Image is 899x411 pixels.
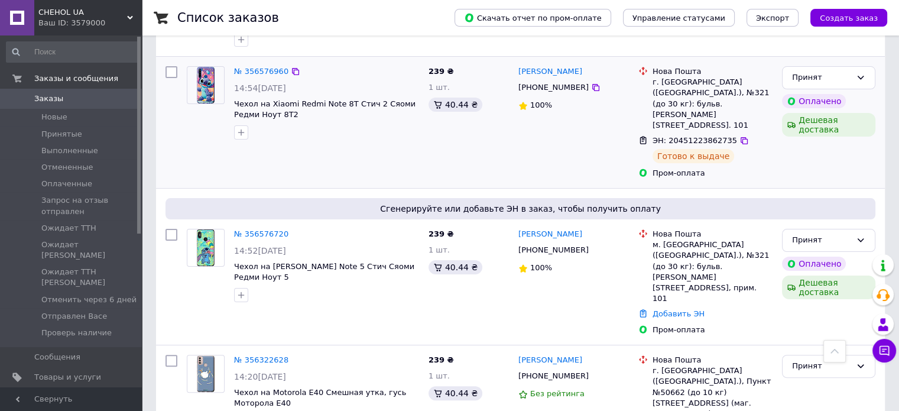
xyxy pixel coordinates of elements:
[429,83,450,92] span: 1 шт.
[41,112,67,122] span: Новые
[41,240,138,261] span: Ожидает [PERSON_NAME]
[197,67,215,103] img: Фото товару
[234,99,416,119] a: Чехол на Xiaomi Redmi Note 8T Стич 2 Сяоми Редми Ноут 8Т2
[234,83,286,93] span: 14:54[DATE]
[792,360,851,373] div: Принят
[234,388,406,408] a: Чехол на Motorola E40 Смешная утка, гусь Моторола Е40
[782,257,846,271] div: Оплачено
[653,309,705,318] a: Добавить ЭН
[187,66,225,104] a: Фото товару
[177,11,279,25] h1: Список заказов
[653,77,773,131] div: г. [GEOGRAPHIC_DATA] ([GEOGRAPHIC_DATA].), №321 (до 30 кг): бульв. [PERSON_NAME][STREET_ADDRESS]....
[530,263,552,272] span: 100%
[234,229,288,238] a: № 356576720
[518,245,589,254] span: [PHONE_NUMBER]
[530,101,552,109] span: 100%
[653,136,737,145] span: ЭН: 20451223862735
[234,372,286,381] span: 14:20[DATE]
[518,229,582,240] a: [PERSON_NAME]
[429,98,482,112] div: 40.44 ₴
[799,13,887,22] a: Создать заказ
[429,229,454,238] span: 239 ₴
[41,179,92,189] span: Оплаченные
[530,389,585,398] span: Без рейтинга
[455,9,611,27] button: Скачать отчет по пром-оплате
[518,371,589,380] span: [PHONE_NUMBER]
[41,295,137,305] span: Отменить через 6 дней
[187,355,225,393] a: Фото товару
[197,229,215,266] img: Фото товару
[41,328,112,338] span: Проверь наличие
[38,18,142,28] div: Ваш ID: 3579000
[34,73,118,84] span: Заказы и сообщения
[810,9,887,27] button: Создать заказ
[41,162,93,173] span: Отмененные
[632,14,725,22] span: Управление статусами
[782,94,846,108] div: Оплачено
[34,352,80,363] span: Сообщения
[653,168,773,179] div: Пром-оплата
[429,371,450,380] span: 1 шт.
[187,229,225,267] a: Фото товару
[197,355,214,392] img: Фото товару
[782,113,875,137] div: Дешевая доставка
[653,240,773,304] div: м. [GEOGRAPHIC_DATA] ([GEOGRAPHIC_DATA].), №321 (до 30 кг): бульв. [PERSON_NAME][STREET_ADDRESS],...
[41,267,138,288] span: Ожидает ТТН [PERSON_NAME]
[234,246,286,255] span: 14:52[DATE]
[782,276,875,299] div: Дешевая доставка
[653,149,734,163] div: Готово к выдаче
[41,195,138,216] span: Запрос на отзыв отправлен
[518,355,582,366] a: [PERSON_NAME]
[170,203,871,215] span: Сгенерируйте или добавьте ЭН в заказ, чтобы получить оплату
[38,7,127,18] span: CHEHOL UA
[429,386,482,400] div: 40.44 ₴
[792,72,851,84] div: Принят
[41,145,98,156] span: Выполненные
[464,12,602,23] span: Скачать отчет по пром-оплате
[756,14,789,22] span: Экспорт
[234,355,288,364] a: № 356322628
[872,339,896,363] button: Чат с покупателем
[792,234,851,247] div: Принят
[41,311,107,322] span: Отправлен Васе
[518,66,582,77] a: [PERSON_NAME]
[41,223,96,234] span: Ожидает ТТН
[653,355,773,365] div: Нова Пошта
[429,67,454,76] span: 239 ₴
[653,229,773,240] div: Нова Пошта
[747,9,799,27] button: Экспорт
[34,93,63,104] span: Заказы
[34,372,101,383] span: Товары и услуги
[623,9,735,27] button: Управление статусами
[653,325,773,335] div: Пром-оплата
[429,245,450,254] span: 1 шт.
[653,66,773,77] div: Нова Пошта
[518,83,589,92] span: [PHONE_NUMBER]
[6,41,139,63] input: Поиск
[429,260,482,274] div: 40.44 ₴
[429,355,454,364] span: 239 ₴
[820,14,878,22] span: Создать заказ
[234,67,288,76] a: № 356576960
[234,262,414,282] a: Чехол на [PERSON_NAME] Note 5 Стич Сяоми Редми Ноут 5
[41,129,82,140] span: Принятые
